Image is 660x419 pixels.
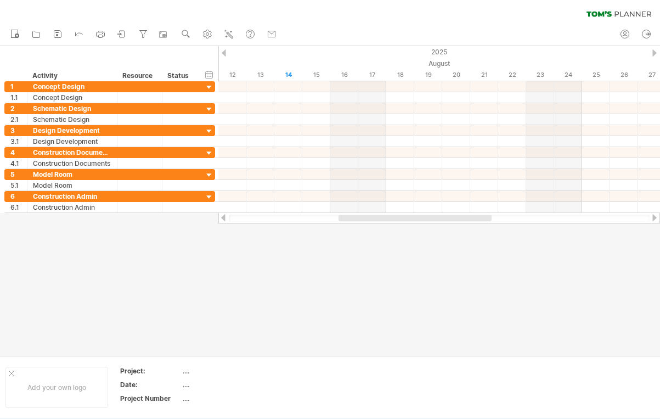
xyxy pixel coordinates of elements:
div: Schematic Design [33,114,111,125]
div: .... [183,366,275,376]
div: Wednesday, 13 August 2025 [246,69,274,81]
div: Project: [120,366,180,376]
div: Status [167,70,191,81]
div: 1 [10,81,27,92]
div: Concept Design [33,81,111,92]
div: Schematic Design [33,103,111,114]
div: Tuesday, 19 August 2025 [414,69,442,81]
div: Project Number [120,394,180,403]
div: Wednesday, 20 August 2025 [442,69,470,81]
div: Construction Admin [33,191,111,202]
div: 3 [10,125,27,136]
div: Construction Documents [33,158,111,169]
div: Sunday, 24 August 2025 [554,69,582,81]
div: Thursday, 21 August 2025 [470,69,498,81]
div: Thursday, 14 August 2025 [274,69,302,81]
div: 2.1 [10,114,27,125]
div: Tuesday, 12 August 2025 [218,69,246,81]
div: .... [183,380,275,389]
div: Construction Documents [33,147,111,158]
div: 1.1 [10,92,27,103]
div: Tuesday, 26 August 2025 [610,69,638,81]
div: Model Room [33,169,111,180]
div: .... [183,394,275,403]
div: Sunday, 17 August 2025 [358,69,386,81]
div: Design Development [33,125,111,136]
div: Friday, 15 August 2025 [302,69,330,81]
div: Concept Design [33,92,111,103]
div: 6.1 [10,202,27,213]
div: Friday, 22 August 2025 [498,69,526,81]
div: 6 [10,191,27,202]
div: Resource [122,70,156,81]
div: Monday, 18 August 2025 [386,69,414,81]
div: 2 [10,103,27,114]
div: 4.1 [10,158,27,169]
div: 4 [10,147,27,158]
div: Construction Admin [33,202,111,213]
div: Saturday, 16 August 2025 [330,69,358,81]
div: 3.1 [10,136,27,147]
div: Date: [120,380,180,389]
div: Add your own logo [5,367,108,408]
div: Saturday, 23 August 2025 [526,69,554,81]
div: Model Room [33,180,111,191]
div: Design Development [33,136,111,147]
div: 5.1 [10,180,27,191]
div: Monday, 25 August 2025 [582,69,610,81]
div: 5 [10,169,27,180]
div: Activity [32,70,111,81]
